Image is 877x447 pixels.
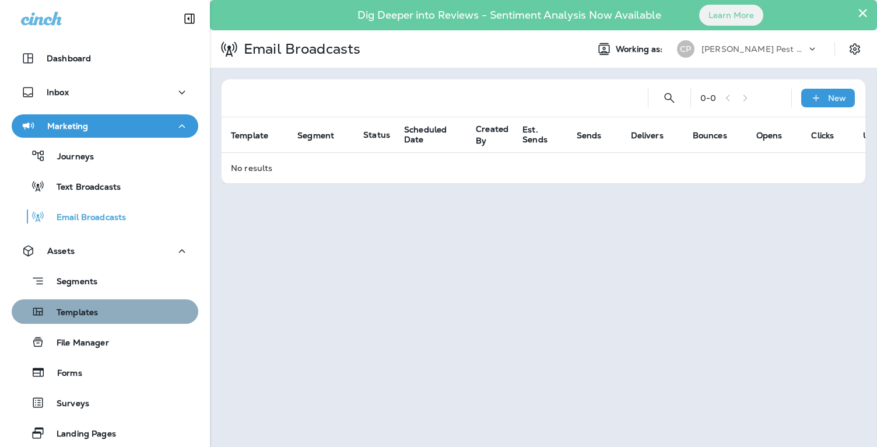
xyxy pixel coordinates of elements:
[577,130,617,141] span: Sends
[45,308,98,319] p: Templates
[45,429,116,440] p: Landing Pages
[12,299,198,324] button: Templates
[12,239,198,263] button: Assets
[47,88,69,97] p: Inbox
[404,125,447,145] span: Scheduled Date
[45,368,82,379] p: Forms
[693,130,742,141] span: Bounces
[693,131,727,141] span: Bounces
[857,4,868,22] button: Close
[701,44,806,54] p: [PERSON_NAME] Pest Control
[844,39,865,60] button: Settings
[45,212,126,223] p: Email Broadcasts
[12,421,198,445] button: Landing Pages
[297,130,349,141] span: Segment
[658,86,681,110] button: Search Email Broadcasts
[404,125,462,145] span: Scheduled Date
[811,131,834,141] span: Clicks
[47,121,88,131] p: Marketing
[45,152,94,163] p: Journeys
[631,130,679,141] span: Delivers
[324,13,695,17] p: Dig Deeper into Reviews - Sentiment Analysis Now Available
[297,131,334,141] span: Segment
[12,81,198,104] button: Inbox
[616,44,665,54] span: Working as:
[12,47,198,70] button: Dashboard
[828,93,846,103] p: New
[173,7,206,30] button: Collapse Sidebar
[12,390,198,415] button: Surveys
[45,182,121,193] p: Text Broadcasts
[12,268,198,294] button: Segments
[45,277,97,288] p: Segments
[522,125,563,145] span: Est. Sends
[12,360,198,385] button: Forms
[12,114,198,138] button: Marketing
[476,124,508,146] span: Created By
[699,5,763,26] button: Learn More
[231,131,268,141] span: Template
[12,330,198,354] button: File Manager
[12,204,198,229] button: Email Broadcasts
[756,131,783,141] span: Opens
[677,40,694,58] div: CP
[522,125,548,145] span: Est. Sends
[47,54,91,63] p: Dashboard
[47,246,75,256] p: Assets
[12,144,198,168] button: Journeys
[700,93,716,103] div: 0 - 0
[45,399,89,410] p: Surveys
[45,338,109,349] p: File Manager
[756,130,798,141] span: Opens
[631,131,664,141] span: Delivers
[239,40,360,58] p: Email Broadcasts
[577,131,602,141] span: Sends
[231,130,283,141] span: Template
[811,130,849,141] span: Clicks
[12,174,198,198] button: Text Broadcasts
[363,130,390,140] span: Status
